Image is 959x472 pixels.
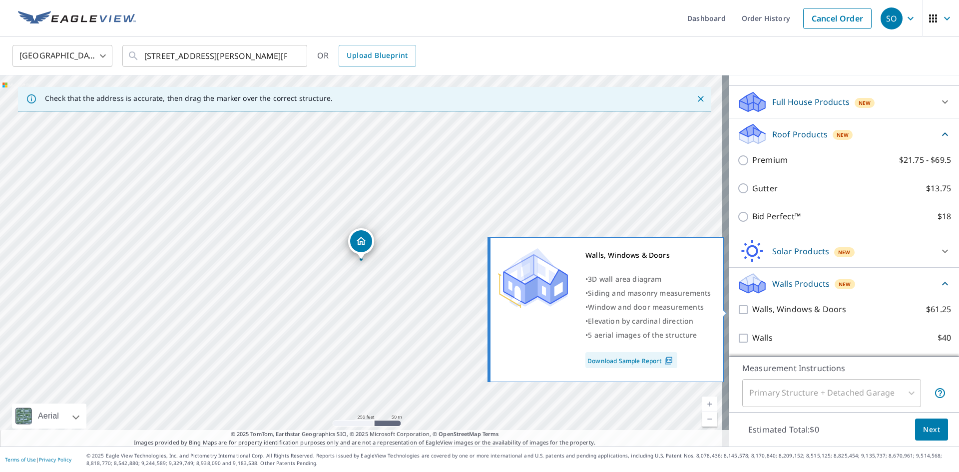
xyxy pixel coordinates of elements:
[231,430,499,439] span: © 2025 TomTom, Earthstar Geographics SIO, © 2025 Microsoft Corporation, ©
[662,356,675,365] img: Pdf Icon
[737,239,951,263] div: Solar ProductsNew
[498,248,568,308] img: Premium
[752,182,778,195] p: Gutter
[585,328,711,342] div: •
[585,300,711,314] div: •
[938,210,951,223] p: $18
[482,430,499,438] a: Terms
[859,99,871,107] span: New
[18,11,136,26] img: EV Logo
[803,8,872,29] a: Cancel Order
[752,332,773,344] p: Walls
[585,352,677,368] a: Download Sample Report
[588,316,693,326] span: Elevation by cardinal direction
[5,457,71,463] p: |
[737,90,951,114] div: Full House ProductsNew
[39,456,71,463] a: Privacy Policy
[588,288,711,298] span: Siding and masonry measurements
[702,397,717,412] a: Current Level 17, Zoom In
[926,303,951,316] p: $61.25
[348,228,374,259] div: Dropped pin, building 1, Residential property, 7545 Terri Lynn Dr Saint Louis, MO 63123
[585,314,711,328] div: •
[588,330,697,340] span: 5 aerial images of the structure
[881,7,903,29] div: SO
[585,248,711,262] div: Walls, Windows & Doors
[702,412,717,427] a: Current Level 17, Zoom Out
[86,452,954,467] p: © 2025 Eagle View Technologies, Inc. and Pictometry International Corp. All Rights Reserved. Repo...
[838,248,851,256] span: New
[12,42,112,70] div: [GEOGRAPHIC_DATA]
[339,45,416,67] a: Upload Blueprint
[588,274,661,284] span: 3D wall area diagram
[439,430,480,438] a: OpenStreetMap
[934,387,946,399] span: Your report will include the primary structure and a detached garage if one exists.
[923,424,940,436] span: Next
[144,42,287,70] input: Search by address or latitude-longitude
[35,404,62,429] div: Aerial
[915,419,948,441] button: Next
[772,128,828,140] p: Roof Products
[317,45,416,67] div: OR
[588,302,704,312] span: Window and door measurements
[694,92,707,105] button: Close
[752,303,846,316] p: Walls, Windows & Doors
[752,154,788,166] p: Premium
[772,278,830,290] p: Walls Products
[899,154,951,166] p: $21.75 - $69.5
[5,456,36,463] a: Terms of Use
[752,210,801,223] p: Bid Perfect™
[740,419,827,441] p: Estimated Total: $0
[585,272,711,286] div: •
[772,96,850,108] p: Full House Products
[347,49,408,62] span: Upload Blueprint
[926,182,951,195] p: $13.75
[837,131,849,139] span: New
[737,122,951,146] div: Roof ProductsNew
[12,404,86,429] div: Aerial
[938,332,951,344] p: $40
[742,379,921,407] div: Primary Structure + Detached Garage
[45,94,333,103] p: Check that the address is accurate, then drag the marker over the correct structure.
[585,286,711,300] div: •
[772,245,829,257] p: Solar Products
[737,272,951,295] div: Walls ProductsNew
[742,362,946,374] p: Measurement Instructions
[839,280,851,288] span: New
